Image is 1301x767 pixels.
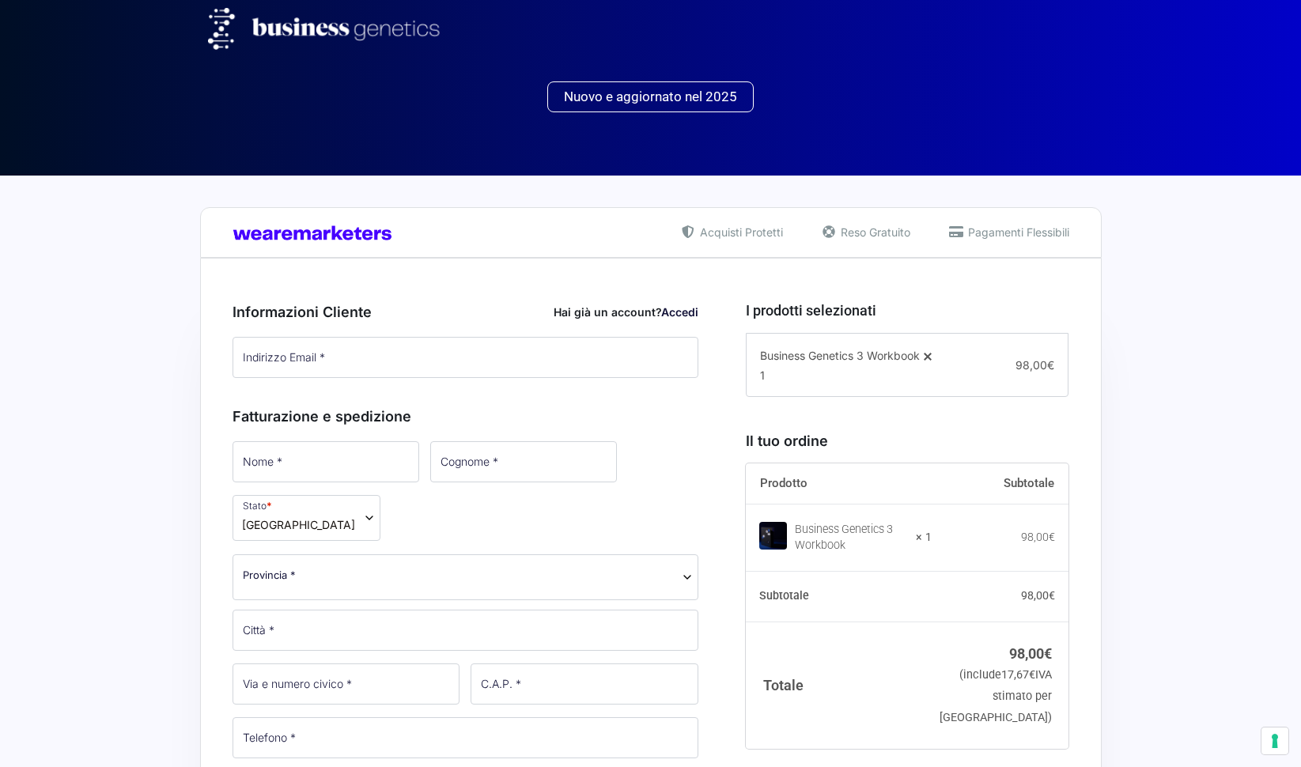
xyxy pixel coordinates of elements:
[746,430,1068,452] h3: Il tuo ordine
[940,668,1052,724] small: (include IVA stimato per [GEOGRAPHIC_DATA])
[760,349,920,362] span: Business Genetics 3 Workbook
[661,305,698,319] a: Accedi
[1029,668,1035,682] span: €
[1049,589,1055,602] span: €
[1001,668,1035,682] span: 17,67
[746,300,1068,321] h3: I prodotti selezionati
[233,554,699,600] span: Provincia
[795,522,906,554] div: Business Genetics 3 Workbook
[1009,645,1052,662] bdi: 98,00
[471,663,698,705] input: C.A.P. *
[233,301,699,323] h3: Informazioni Cliente
[1047,358,1054,372] span: €
[1021,531,1055,543] bdi: 98,00
[233,717,699,758] input: Telefono *
[554,304,698,320] div: Hai già un account?
[233,610,699,651] input: Città *
[1261,727,1288,754] button: Le tue preferenze relative al consenso per le tecnologie di tracciamento
[13,705,60,753] iframe: Customerly Messenger Launcher
[1015,358,1054,372] span: 98,00
[547,81,754,112] a: Nuovo e aggiornato nel 2025
[243,567,296,584] span: Provincia *
[759,522,787,550] img: Business Genetics 3 Workbook
[233,441,419,482] input: Nome *
[696,224,783,240] span: Acquisti Protetti
[837,224,910,240] span: Reso Gratuito
[1044,645,1052,662] span: €
[932,463,1069,504] th: Subtotale
[233,337,699,378] input: Indirizzo Email *
[746,622,932,749] th: Totale
[760,368,765,382] span: 1
[233,495,380,541] span: Stato
[746,571,932,622] th: Subtotale
[242,516,355,533] span: Italia
[964,224,1069,240] span: Pagamenti Flessibili
[746,463,932,504] th: Prodotto
[916,530,932,546] strong: × 1
[430,441,617,482] input: Cognome *
[1049,531,1055,543] span: €
[564,90,737,104] span: Nuovo e aggiornato nel 2025
[233,663,460,705] input: Via e numero civico *
[233,406,699,427] h3: Fatturazione e spedizione
[1021,589,1055,602] bdi: 98,00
